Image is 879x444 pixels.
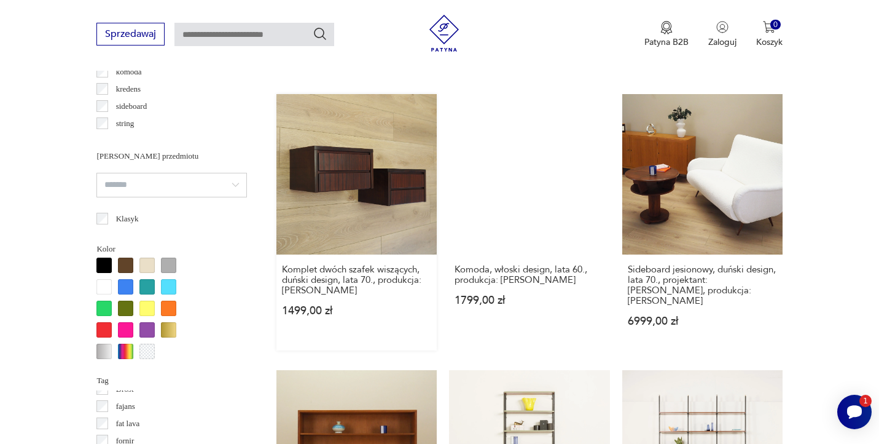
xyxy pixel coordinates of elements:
[96,242,247,256] p: Kolor
[426,15,463,52] img: Patyna - sklep z meblami i dekoracjami vintage
[449,94,609,351] a: Komoda, włoski design, lata 60., produkcja: WłochyKomoda, włoski design, lata 60., produkcja: [PE...
[837,395,872,429] iframe: Smartsupp widget button
[313,26,327,41] button: Szukaj
[116,100,147,113] p: sideboard
[622,94,783,351] a: Sideboard jesionowy, duński design, lata 70., projektant: Carlo Jensen, produkcja: HundevadSidebo...
[644,21,689,48] button: Patyna B2B
[716,21,729,33] img: Ikonka użytkownika
[770,20,781,30] div: 0
[644,21,689,48] a: Ikona medaluPatyna B2B
[276,94,437,351] a: Komplet dwóch szafek wiszących, duński design, lata 70., produkcja: DaniaKomplet dwóch szafek wis...
[96,149,247,163] p: [PERSON_NAME] przedmiotu
[660,21,673,34] img: Ikona medalu
[116,417,140,430] p: fat lava
[96,374,247,387] p: Tag
[96,31,165,39] a: Sprzedawaj
[763,21,775,33] img: Ikona koszyka
[116,134,141,148] p: witryna
[96,23,165,46] button: Sprzedawaj
[282,306,431,316] p: 1499,00 zł
[708,36,736,48] p: Zaloguj
[628,264,777,306] h3: Sideboard jesionowy, duński design, lata 70., projektant: [PERSON_NAME], produkcja: [PERSON_NAME]
[756,36,783,48] p: Koszyk
[628,316,777,327] p: 6999,00 zł
[708,21,736,48] button: Zaloguj
[116,82,141,96] p: kredens
[116,212,139,226] p: Klasyk
[756,21,783,48] button: 0Koszyk
[455,295,604,306] p: 1799,00 zł
[116,117,135,130] p: string
[116,400,135,413] p: fajans
[455,264,604,285] h3: Komoda, włoski design, lata 60., produkcja: [PERSON_NAME]
[282,264,431,296] h3: Komplet dwóch szafek wiszących, duński design, lata 70., produkcja: [PERSON_NAME]
[116,65,142,79] p: komoda
[644,36,689,48] p: Patyna B2B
